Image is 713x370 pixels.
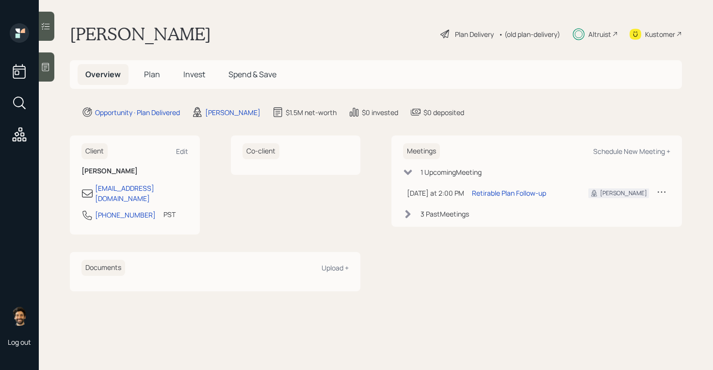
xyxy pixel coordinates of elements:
[95,210,156,220] div: [PHONE_NUMBER]
[423,107,464,118] div: $0 deposited
[322,263,349,272] div: Upload +
[95,107,180,118] div: Opportunity · Plan Delivered
[95,183,188,203] div: [EMAIL_ADDRESS][DOMAIN_NAME]
[205,107,260,118] div: [PERSON_NAME]
[403,143,440,159] h6: Meetings
[421,167,482,177] div: 1 Upcoming Meeting
[243,143,279,159] h6: Co-client
[8,337,31,347] div: Log out
[183,69,205,80] span: Invest
[81,143,108,159] h6: Client
[70,23,211,45] h1: [PERSON_NAME]
[176,147,188,156] div: Edit
[645,29,675,39] div: Kustomer
[472,188,546,198] div: Retirable Plan Follow-up
[163,209,176,219] div: PST
[144,69,160,80] span: Plan
[81,167,188,175] h6: [PERSON_NAME]
[286,107,337,118] div: $1.5M net-worth
[362,107,398,118] div: $0 invested
[85,69,121,80] span: Overview
[588,29,611,39] div: Altruist
[593,147,670,156] div: Schedule New Meeting +
[455,29,494,39] div: Plan Delivery
[228,69,276,80] span: Spend & Save
[10,306,29,326] img: eric-schwartz-headshot.png
[421,209,469,219] div: 3 Past Meeting s
[81,260,125,276] h6: Documents
[499,29,560,39] div: • (old plan-delivery)
[407,188,464,198] div: [DATE] at 2:00 PM
[600,189,647,198] div: [PERSON_NAME]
